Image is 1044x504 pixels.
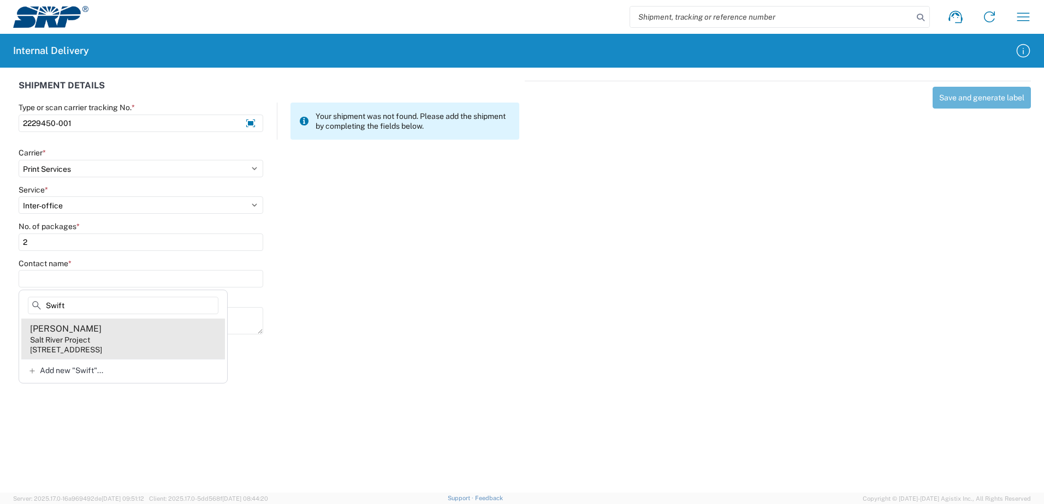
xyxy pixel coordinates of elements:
img: srp [13,6,88,28]
h2: Internal Delivery [13,44,89,57]
div: SHIPMENT DETAILS [19,81,519,103]
span: Add new "Swift"... [40,365,103,375]
span: Server: 2025.17.0-16a969492de [13,495,144,502]
label: No. of packages [19,221,80,231]
div: [STREET_ADDRESS] [30,345,102,355]
label: Contact name [19,259,72,268]
a: Feedback [475,495,503,501]
span: Copyright © [DATE]-[DATE] Agistix Inc., All Rights Reserved [863,494,1031,503]
span: [DATE] 08:44:20 [222,495,268,502]
label: Service [19,185,48,195]
span: Your shipment was not found. Please add the shipment by completing the fields below. [316,111,511,131]
a: Support [448,495,475,501]
span: Client: 2025.17.0-5dd568f [149,495,268,502]
label: Type or scan carrier tracking No. [19,103,135,112]
label: Carrier [19,148,46,158]
div: Salt River Project [30,335,90,345]
input: Shipment, tracking or reference number [630,7,913,27]
div: [PERSON_NAME] [30,323,102,335]
span: [DATE] 09:51:12 [102,495,144,502]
